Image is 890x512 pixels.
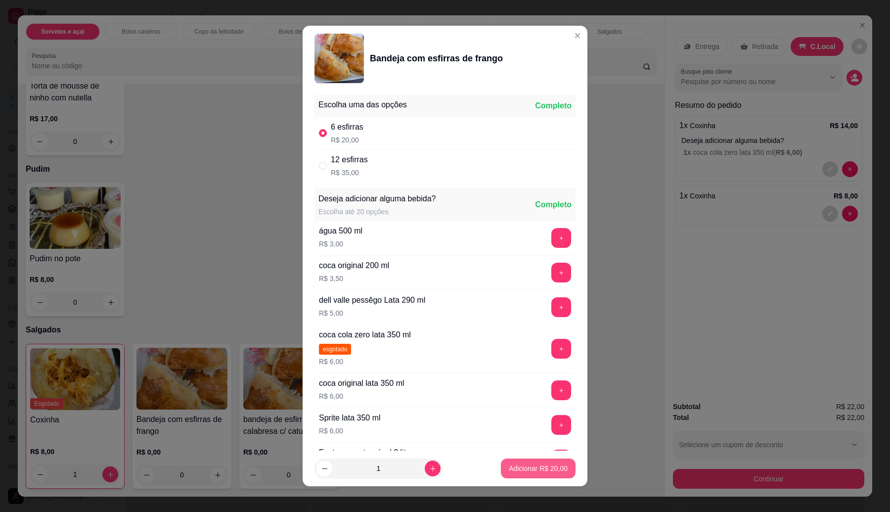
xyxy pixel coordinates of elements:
div: coca original 200 ml [319,260,389,272]
p: R$ 6,00 [319,357,411,367]
p: R$ 6,00 [319,391,404,401]
div: Sprite lata 350 ml [319,412,381,424]
button: Adicionar R$ 20,00 [501,459,576,478]
div: coca original lata 350 ml [319,377,404,389]
button: add [551,339,571,359]
button: add [551,228,571,248]
div: Escolha uma das opções [318,99,407,111]
button: decrease-product-quantity [316,461,332,476]
div: 6 esfirras [331,121,363,133]
p: R$ 3,00 [319,239,362,249]
div: água 500 ml [319,225,362,237]
p: R$ 3,50 [319,274,389,283]
div: Completo [535,100,572,112]
p: Adicionar R$ 20,00 [509,464,568,473]
div: Escolha até 20 opções [318,207,436,217]
button: add [551,297,571,317]
p: R$ 5,00 [319,308,425,318]
div: Bandeja com esfirras de frango [370,51,503,65]
div: dell valle pessêgo Lata 290 ml [319,294,425,306]
span: esgotado [319,344,351,355]
div: coca cola zero lata 350 ml [319,329,411,341]
div: Completo [535,199,572,211]
button: Close [570,28,585,44]
button: add [551,263,571,282]
button: add [551,415,571,435]
img: product-image [314,34,364,83]
button: increase-product-quantity [425,461,441,476]
p: R$ 6,00 [319,426,381,436]
p: R$ 35,00 [331,168,368,178]
div: Deseja adicionar alguma bebida? [318,193,436,205]
button: add [551,450,571,469]
button: add [551,380,571,400]
p: R$ 20,00 [331,135,363,145]
div: 12 esfirras [331,154,368,166]
div: Fanta uva retornável 2 litros [319,447,417,459]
